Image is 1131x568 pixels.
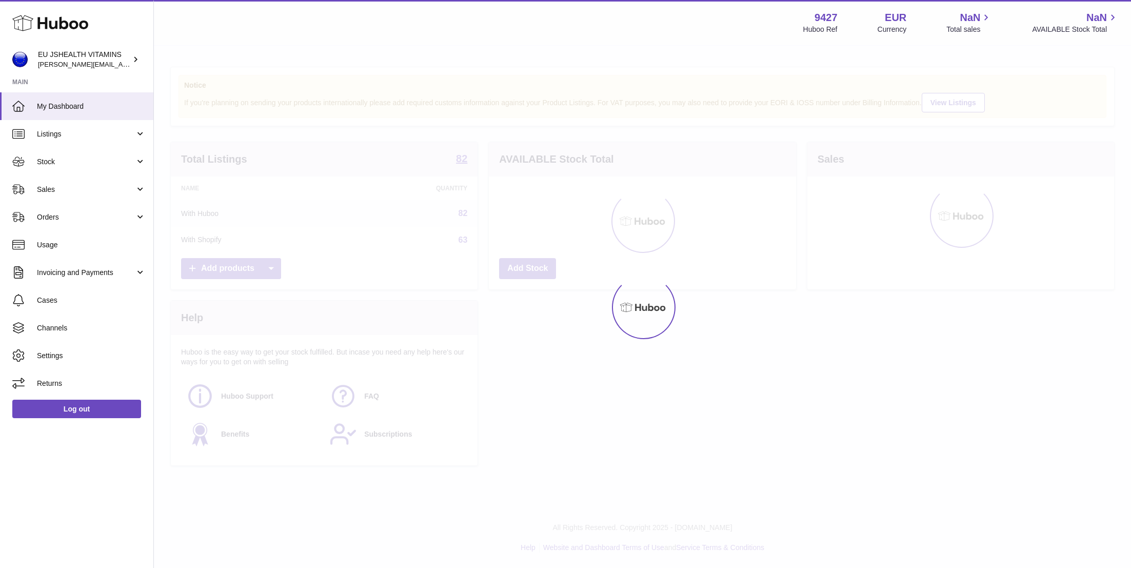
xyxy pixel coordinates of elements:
span: NaN [1086,11,1107,25]
span: [PERSON_NAME][EMAIL_ADDRESS][DOMAIN_NAME] [38,60,206,68]
span: Orders [37,212,135,222]
a: NaN AVAILABLE Stock Total [1032,11,1119,34]
a: Log out [12,400,141,418]
span: Invoicing and Payments [37,268,135,278]
span: Cases [37,296,146,305]
span: Settings [37,351,146,361]
img: laura@jessicasepel.com [12,52,28,67]
span: Usage [37,240,146,250]
span: AVAILABLE Stock Total [1032,25,1119,34]
span: Sales [37,185,135,194]
div: EU JSHEALTH VITAMINS [38,50,130,69]
div: Huboo Ref [803,25,838,34]
a: NaN Total sales [946,11,992,34]
strong: EUR [885,11,906,25]
span: Channels [37,323,146,333]
span: Listings [37,129,135,139]
span: Total sales [946,25,992,34]
span: Stock [37,157,135,167]
span: My Dashboard [37,102,146,111]
span: NaN [960,11,980,25]
div: Currency [878,25,907,34]
strong: 9427 [815,11,838,25]
span: Returns [37,379,146,388]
